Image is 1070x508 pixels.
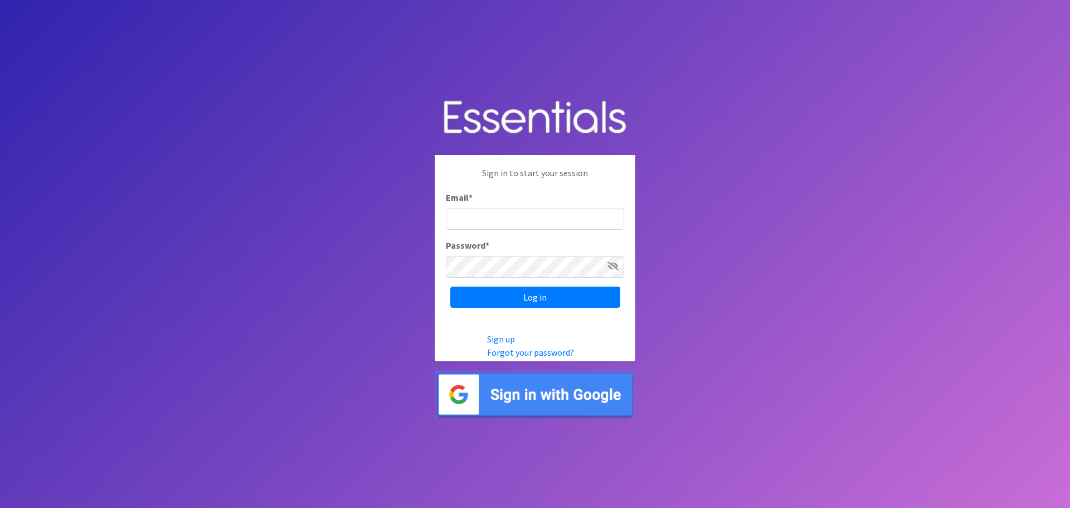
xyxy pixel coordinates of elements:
[435,89,635,147] img: Human Essentials
[485,240,489,251] abbr: required
[487,347,574,358] a: Forgot your password?
[469,192,473,203] abbr: required
[450,287,620,308] input: Log in
[487,333,515,345] a: Sign up
[446,239,489,252] label: Password
[446,166,624,191] p: Sign in to start your session
[446,191,473,204] label: Email
[435,370,635,419] img: Sign in with Google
